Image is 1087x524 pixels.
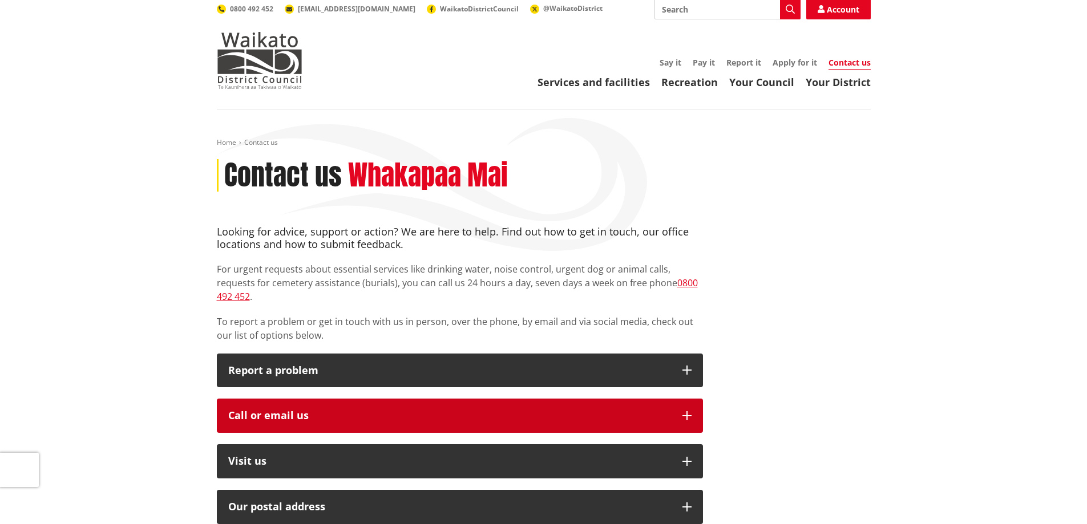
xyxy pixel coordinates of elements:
[244,137,278,147] span: Contact us
[530,3,603,13] a: @WaikatoDistrict
[217,32,302,89] img: Waikato District Council - Te Kaunihera aa Takiwaa o Waikato
[440,4,519,14] span: WaikatoDistrictCouncil
[773,57,817,68] a: Apply for it
[538,75,650,89] a: Services and facilities
[285,4,415,14] a: [EMAIL_ADDRESS][DOMAIN_NAME]
[806,75,871,89] a: Your District
[217,490,703,524] button: Our postal address
[217,399,703,433] button: Call or email us
[228,365,671,376] p: Report a problem
[217,277,698,303] a: 0800 492 452
[660,57,681,68] a: Say it
[217,262,703,303] p: For urgent requests about essential services like drinking water, noise control, urgent dog or an...
[729,75,794,89] a: Your Council
[217,354,703,388] button: Report a problem
[228,410,671,421] div: Call or email us
[348,159,508,192] h2: Whakapaa Mai
[661,75,718,89] a: Recreation
[224,159,342,192] h1: Contact us
[230,4,273,14] span: 0800 492 452
[726,57,761,68] a: Report it
[829,57,871,70] a: Contact us
[228,456,671,467] p: Visit us
[217,137,236,147] a: Home
[693,57,715,68] a: Pay it
[217,4,273,14] a: 0800 492 452
[217,315,703,342] p: To report a problem or get in touch with us in person, over the phone, by email and via social me...
[543,3,603,13] span: @WaikatoDistrict
[1035,476,1076,517] iframe: Messenger Launcher
[217,138,871,148] nav: breadcrumb
[427,4,519,14] a: WaikatoDistrictCouncil
[217,226,703,250] h4: Looking for advice, support or action? We are here to help. Find out how to get in touch, our off...
[298,4,415,14] span: [EMAIL_ADDRESS][DOMAIN_NAME]
[228,501,671,513] h2: Our postal address
[217,444,703,478] button: Visit us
